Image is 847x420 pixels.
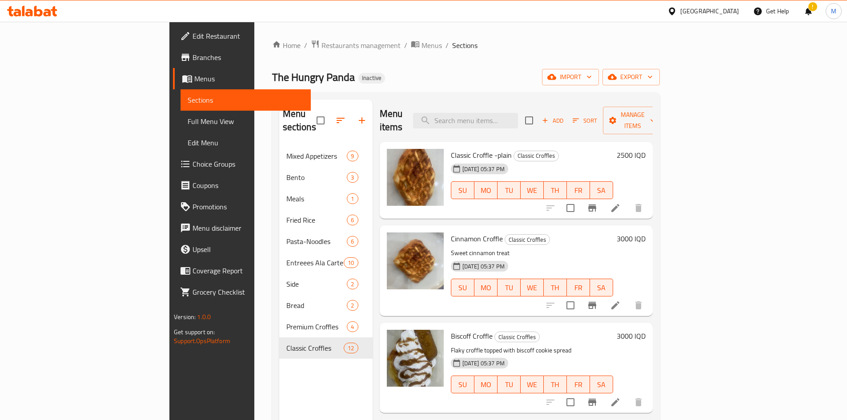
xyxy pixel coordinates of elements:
span: TU [501,378,517,391]
button: FR [567,279,590,296]
span: Upsell [193,244,304,255]
span: TU [501,281,517,294]
div: Mixed Appetizers9 [279,145,373,167]
span: Mixed Appetizers [286,151,347,161]
h6: 2500 IQD [617,149,646,161]
span: Grocery Checklist [193,287,304,297]
span: Menus [421,40,442,51]
div: Classic Croffles [514,151,559,161]
span: 4 [347,323,357,331]
span: Classic Croffle -plain [451,148,512,162]
button: SU [451,279,474,296]
button: Sort [570,114,599,128]
a: Edit Menu [181,132,311,153]
div: Pasta-Noodles6 [279,231,373,252]
span: SA [594,184,610,197]
li: / [404,40,407,51]
span: Edit Restaurant [193,31,304,41]
div: Fried Rice6 [279,209,373,231]
a: Restaurants management [311,40,401,51]
a: Edit menu item [610,203,621,213]
div: Meals1 [279,188,373,209]
span: WE [524,378,540,391]
a: Choice Groups [173,153,311,175]
button: SA [590,181,613,199]
button: TU [498,279,521,296]
span: Bento [286,172,347,183]
div: Bento3 [279,167,373,188]
span: SA [594,281,610,294]
span: Premium Croffles [286,321,347,332]
button: TU [498,181,521,199]
span: 6 [347,216,357,224]
button: Branch-specific-item [582,295,603,316]
h6: 3000 IQD [617,232,646,245]
span: 1.0.0 [197,311,211,323]
span: [DATE] 05:37 PM [459,262,508,271]
div: items [347,151,358,161]
span: Select to update [561,296,580,315]
span: WE [524,184,540,197]
button: WE [521,279,544,296]
span: SU [455,378,471,391]
button: TH [544,376,567,393]
span: import [549,72,592,83]
span: [DATE] 05:37 PM [459,165,508,173]
div: Premium Croffles4 [279,316,373,337]
nav: Menu sections [279,142,373,362]
li: / [446,40,449,51]
button: Add [538,114,567,128]
span: Bread [286,300,347,311]
span: M [831,6,836,16]
button: SA [590,279,613,296]
a: Edit menu item [610,397,621,408]
span: Classic Croffles [286,343,344,353]
span: TU [501,184,517,197]
span: Full Menu View [188,116,304,127]
nav: breadcrumb [272,40,660,51]
button: delete [628,197,649,219]
a: Sections [181,89,311,111]
span: TH [547,378,563,391]
button: Branch-specific-item [582,392,603,413]
span: Branches [193,52,304,63]
span: [DATE] 05:37 PM [459,359,508,368]
span: 1 [347,195,357,203]
span: Add [541,116,565,126]
button: delete [628,295,649,316]
span: Pasta-Noodles [286,236,347,247]
span: Manage items [610,109,655,132]
span: FR [570,378,586,391]
span: SU [455,281,471,294]
h6: 3000 IQD [617,330,646,342]
a: Menus [411,40,442,51]
button: SU [451,376,474,393]
button: TH [544,279,567,296]
button: WE [521,376,544,393]
button: Add section [351,110,373,131]
span: Classic Croffles [514,151,558,161]
button: TU [498,376,521,393]
div: [GEOGRAPHIC_DATA] [680,6,739,16]
p: Sweet cinnamon treat [451,248,613,259]
span: Menus [194,73,304,84]
span: FR [570,184,586,197]
span: SU [455,184,471,197]
a: Branches [173,47,311,68]
div: Entreees Ala Carte [286,257,344,268]
span: TH [547,281,563,294]
span: Biscoff Croffle [451,329,493,343]
div: Classic Croffles12 [279,337,373,359]
div: Classic Croffles [505,234,550,245]
div: items [347,172,358,183]
div: Side2 [279,273,373,295]
button: import [542,69,599,85]
span: Version: [174,311,196,323]
button: delete [628,392,649,413]
span: 2 [347,280,357,288]
span: 2 [347,301,357,310]
span: Sort [573,116,597,126]
a: Coupons [173,175,311,196]
a: Menus [173,68,311,89]
button: Branch-specific-item [582,197,603,219]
